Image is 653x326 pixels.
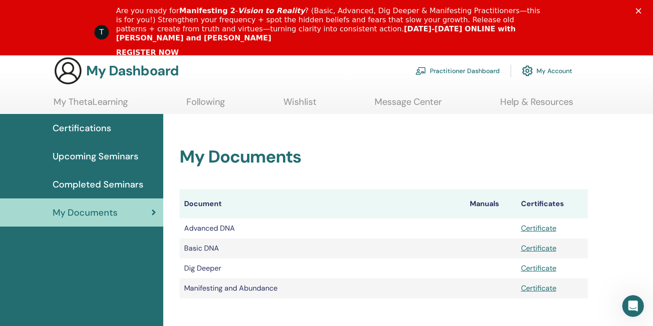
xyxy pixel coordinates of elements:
iframe: Intercom live chat [622,295,644,317]
a: Following [186,96,225,114]
th: Certificates [517,189,588,218]
a: Wishlist [283,96,317,114]
div: Profile image for ThetaHealing [94,25,109,40]
a: My ThetaLearning [54,96,128,114]
td: Basic DNA [180,238,465,258]
a: Certificate [521,263,556,273]
a: Message Center [375,96,442,114]
h3: My Dashboard [86,63,179,79]
a: Practitioner Dashboard [415,61,500,81]
div: Close [636,8,645,14]
b: Manifesting 2 [179,6,235,15]
td: Advanced DNA [180,218,465,238]
td: Manifesting and Abundance [180,278,465,298]
th: Document [180,189,465,218]
a: Certificate [521,243,556,253]
b: [DATE]-[DATE] ONLINE with [PERSON_NAME] and [PERSON_NAME] [116,25,516,42]
span: Certifications [53,121,111,135]
th: Manuals [465,189,517,218]
div: Are you ready for - ? (Basic, Advanced, Dig Deeper & Manifesting Practitioners—this is for you!) ... [116,6,544,43]
a: Certificate [521,223,556,233]
span: My Documents [53,206,117,219]
a: REGISTER NOW [116,48,179,58]
img: chalkboard-teacher.svg [415,67,426,75]
a: Help & Resources [500,96,573,114]
img: generic-user-icon.jpg [54,56,83,85]
a: Certificate [521,283,556,293]
span: Upcoming Seminars [53,149,138,163]
td: Dig Deeper [180,258,465,278]
i: Vision to Reality [238,6,305,15]
span: Completed Seminars [53,178,143,191]
a: My Account [522,61,572,81]
h2: My Documents [180,147,588,168]
img: cog.svg [522,63,533,79]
